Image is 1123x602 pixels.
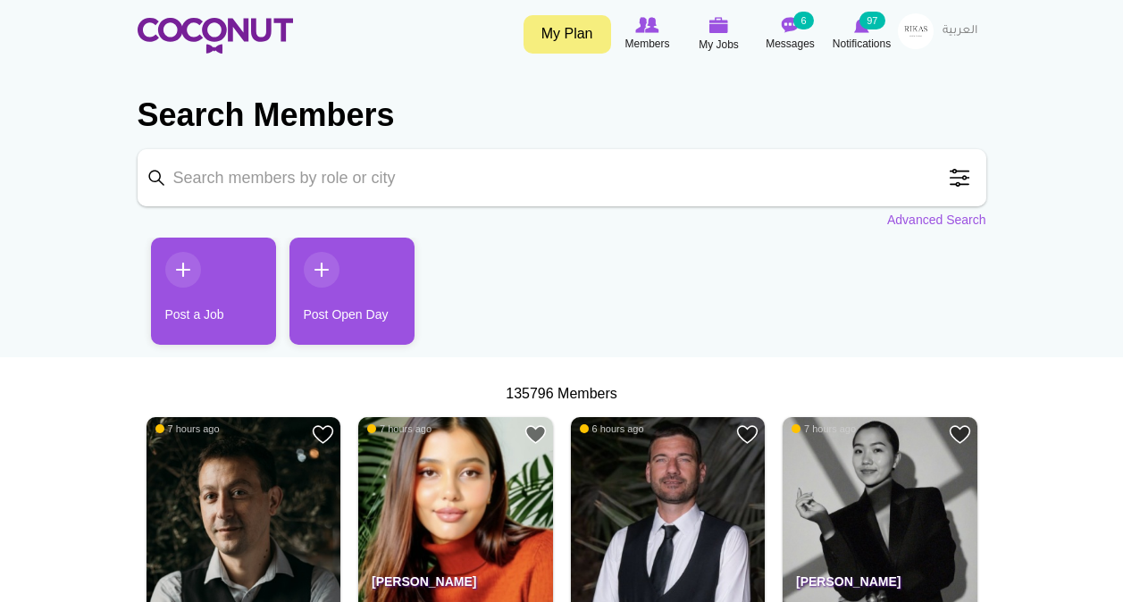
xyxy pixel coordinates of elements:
span: 6 hours ago [580,422,644,435]
a: Add to Favourites [312,423,334,446]
h2: Search Members [138,94,986,137]
span: Members [624,35,669,53]
input: Search members by role or city [138,149,986,206]
div: 135796 Members [138,384,986,405]
img: Browse Members [635,17,658,33]
a: My Jobs My Jobs [683,13,755,55]
a: Messages Messages 6 [755,13,826,54]
a: Add to Favourites [736,423,758,446]
a: Browse Members Members [612,13,683,54]
img: My Jobs [709,17,729,33]
a: Add to Favourites [949,423,971,446]
span: My Jobs [699,36,739,54]
span: 7 hours ago [367,422,432,435]
a: Notifications Notifications 97 [826,13,898,54]
a: Post a Job [151,238,276,345]
span: 7 hours ago [155,422,220,435]
span: Notifications [833,35,891,53]
a: Add to Favourites [524,423,547,446]
small: 6 [793,12,813,29]
li: 1 / 2 [138,238,263,358]
span: Messages [766,35,815,53]
small: 97 [859,12,884,29]
li: 2 / 2 [276,238,401,358]
a: Advanced Search [887,211,986,229]
a: العربية [934,13,986,49]
a: My Plan [524,15,611,54]
a: Post Open Day [289,238,415,345]
span: 7 hours ago [792,422,856,435]
img: Messages [782,17,800,33]
img: Notifications [854,17,869,33]
img: Home [138,18,293,54]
